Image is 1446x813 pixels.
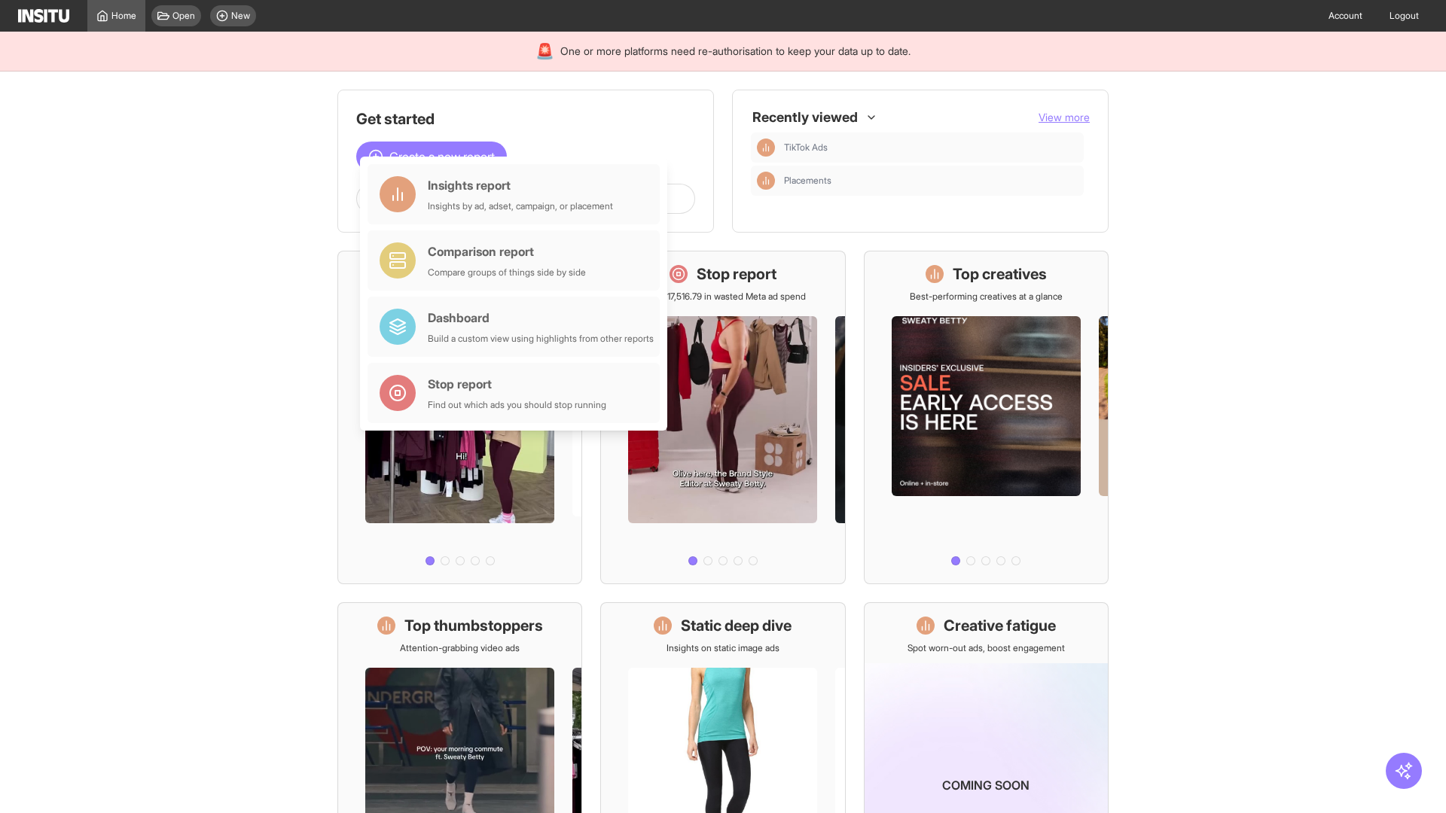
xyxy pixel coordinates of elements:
h1: Top thumbstoppers [404,615,543,636]
h1: Static deep dive [681,615,792,636]
img: Logo [18,9,69,23]
span: TikTok Ads [784,142,828,154]
span: Open [172,10,195,22]
span: One or more platforms need re-authorisation to keep your data up to date. [560,44,911,59]
div: Comparison report [428,242,586,260]
a: What's live nowSee all active ads instantly [337,251,582,584]
button: View more [1039,110,1090,125]
h1: Stop report [697,263,776,285]
h1: Get started [356,108,695,129]
span: Placements [784,175,831,187]
p: Attention-grabbing video ads [400,642,520,654]
a: Top creativesBest-performing creatives at a glance [864,251,1109,584]
span: New [231,10,250,22]
div: Insights by ad, adset, campaign, or placement [428,200,613,212]
button: Create a new report [356,142,507,172]
h1: Top creatives [953,263,1047,285]
div: Stop report [428,375,606,393]
a: Stop reportSave £17,516.79 in wasted Meta ad spend [600,251,845,584]
div: Insights report [428,176,613,194]
p: Save £17,516.79 in wasted Meta ad spend [640,291,806,303]
span: Placements [784,175,1078,187]
div: Dashboard [428,309,654,327]
span: Create a new report [389,148,495,166]
span: Home [111,10,136,22]
div: Insights [757,172,775,190]
div: 🚨 [535,41,554,62]
div: Compare groups of things side by side [428,266,586,279]
p: Best-performing creatives at a glance [910,291,1063,303]
span: View more [1039,111,1090,123]
div: Find out which ads you should stop running [428,399,606,411]
div: Insights [757,139,775,157]
span: TikTok Ads [784,142,1078,154]
div: Build a custom view using highlights from other reports [428,333,654,345]
p: Insights on static image ads [667,642,779,654]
